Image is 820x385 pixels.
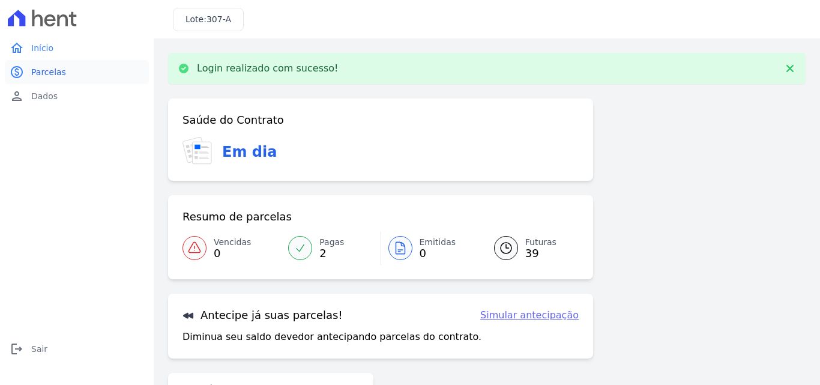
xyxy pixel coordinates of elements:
span: Sair [31,343,47,355]
span: 0 [214,249,251,258]
span: 307-A [207,14,231,24]
a: homeInício [5,36,149,60]
span: 0 [420,249,456,258]
p: Login realizado com sucesso! [197,62,339,74]
h3: Em dia [222,141,277,163]
a: Vencidas 0 [182,231,281,265]
span: Início [31,42,53,54]
i: person [10,89,24,103]
a: Emitidas 0 [381,231,480,265]
span: Parcelas [31,66,66,78]
a: paidParcelas [5,60,149,84]
a: logoutSair [5,337,149,361]
a: Simular antecipação [480,308,579,323]
span: Emitidas [420,236,456,249]
span: Dados [31,90,58,102]
i: logout [10,342,24,356]
h3: Antecipe já suas parcelas! [182,308,343,323]
span: Vencidas [214,236,251,249]
span: 2 [319,249,344,258]
a: personDados [5,84,149,108]
span: Pagas [319,236,344,249]
span: Futuras [525,236,556,249]
h3: Resumo de parcelas [182,210,292,224]
i: paid [10,65,24,79]
a: Futuras 39 [480,231,579,265]
i: home [10,41,24,55]
a: Pagas 2 [281,231,380,265]
p: Diminua seu saldo devedor antecipando parcelas do contrato. [182,330,481,344]
h3: Saúde do Contrato [182,113,284,127]
span: 39 [525,249,556,258]
h3: Lote: [185,13,231,26]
